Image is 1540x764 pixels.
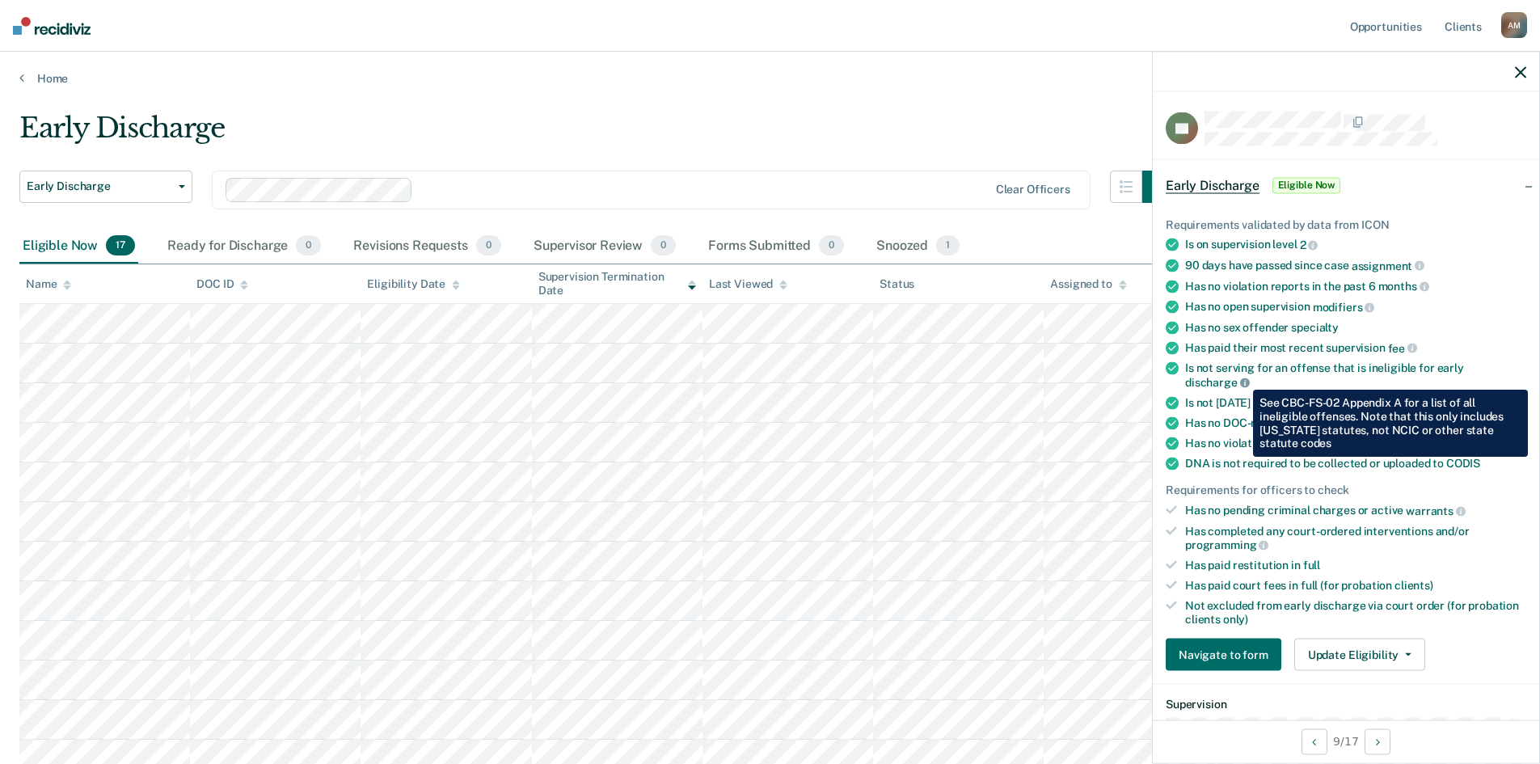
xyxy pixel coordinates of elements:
span: 2 [1300,238,1318,251]
div: Ready for Discharge [164,229,324,264]
span: CODIS [1446,457,1480,470]
span: 0 [819,235,844,256]
a: Home [19,71,1521,86]
div: Revisions Requests [350,229,504,264]
span: 17 [106,235,135,256]
span: 0 [651,235,676,256]
div: Has paid their most recent supervision [1185,340,1526,355]
span: months [1378,280,1429,293]
button: Next Opportunity [1365,728,1390,754]
span: warrants [1406,504,1466,517]
div: Early DischargeEligible Now [1153,159,1539,211]
span: only) [1223,612,1248,625]
div: Has completed any court-ordered interventions and/or [1185,524,1526,551]
div: Not excluded from early discharge via court order (for probation clients [1185,598,1526,626]
div: 9 / 17 [1153,720,1539,762]
span: discharge [1185,376,1250,389]
div: Requirements for officers to check [1166,483,1526,497]
div: 90 days have passed since case [1185,259,1526,273]
div: Has no pending criminal charges or active [1185,504,1526,518]
span: specialty [1291,320,1339,333]
div: Supervisor Review [530,229,680,264]
span: modifiers [1313,301,1375,314]
a: Navigate to form link [1166,639,1288,671]
span: programming [1185,538,1268,551]
span: Eligible Now [1272,177,1341,193]
div: Eligibility Date [367,277,460,291]
button: Navigate to form [1166,639,1281,671]
span: fee [1388,341,1417,354]
div: Assigned to [1050,277,1126,291]
div: Forms Submitted [705,229,847,264]
button: Previous Opportunity [1302,728,1327,754]
div: Has no open supervision [1185,300,1526,314]
span: 0 [296,235,321,256]
button: Update Eligibility [1294,639,1425,671]
span: months [1443,437,1482,450]
div: Is not [DATE] of discharge [1185,395,1526,410]
div: DOC ID [196,277,248,291]
div: Has no sex offender [1185,320,1526,334]
div: Has no DOC-registered [1185,416,1526,430]
div: Has no violation reports in the past 6 [1185,279,1526,293]
div: Supervision Termination Date [538,270,696,298]
span: Early Discharge [1166,177,1259,193]
span: date [1321,396,1356,409]
span: assignment [1352,259,1424,272]
div: Status [880,277,914,291]
div: Requirements validated by data from ICON [1166,217,1526,231]
span: full [1303,559,1320,572]
div: Has paid court fees in full (for probation [1185,579,1526,593]
span: 0 [476,235,501,256]
span: victim [1309,416,1341,429]
span: clients) [1394,579,1433,592]
div: Clear officers [996,183,1070,196]
div: Has no violation incidents dated within the past 6 [1185,437,1526,450]
div: Eligible Now [19,229,138,264]
div: Is on supervision level [1185,238,1526,252]
dt: Supervision [1166,698,1526,711]
img: Recidiviz [13,17,91,35]
div: Early Discharge [19,112,1175,158]
div: Name [26,277,71,291]
div: A M [1501,12,1527,38]
div: Has paid restitution in [1185,559,1526,572]
div: DNA is not required to be collected or uploaded to [1185,457,1526,471]
span: 1 [936,235,960,256]
div: Snoozed [873,229,963,264]
span: Early Discharge [27,179,172,193]
div: Is not serving for an offense that is ineligible for early [1185,361,1526,389]
div: Last Viewed [709,277,787,291]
